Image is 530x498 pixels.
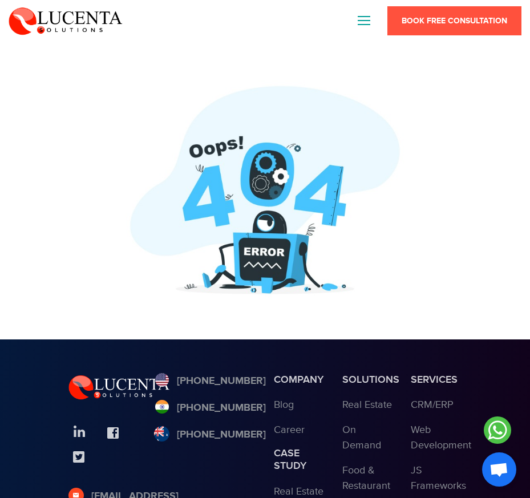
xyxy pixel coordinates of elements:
[274,399,294,411] a: Blog
[154,374,266,389] a: [PHONE_NUMBER]
[154,427,266,443] a: [PHONE_NUMBER]
[342,399,392,411] a: Real Estate
[342,424,381,451] a: On Demand
[342,464,390,492] a: Food & Restaurant
[274,374,325,386] h3: Company
[9,6,123,35] img: Lucenta Solutions
[411,464,466,492] a: JS Frameworks
[402,16,507,26] span: Book Free Consultation
[154,400,266,416] a: [PHONE_NUMBER]
[68,374,170,400] img: Lucenta Solutions
[274,485,323,497] a: Real Estate
[274,424,305,436] a: Career
[411,374,462,386] h3: services
[387,6,521,35] a: Book Free Consultation
[274,447,325,472] h3: Case study
[411,399,454,411] a: CRM/ERP
[482,452,516,487] div: Open chat
[411,424,471,451] a: Web Development
[342,374,394,386] h3: Solutions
